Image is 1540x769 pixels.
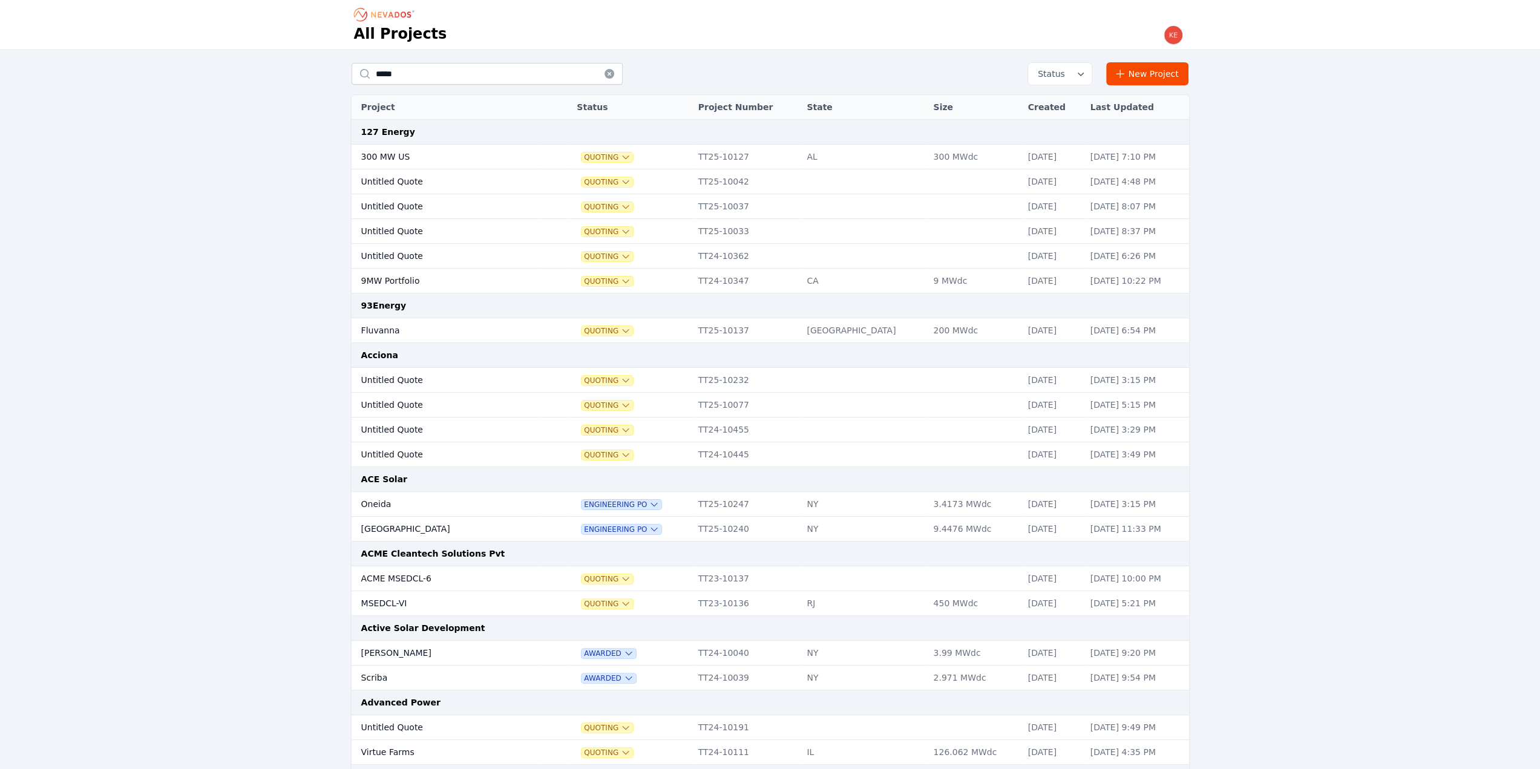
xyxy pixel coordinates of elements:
td: TT24-10039 [692,666,801,690]
td: MSEDCL-VI [352,591,541,616]
td: Scriba [352,666,541,690]
button: Quoting [582,748,633,758]
td: [DATE] [1022,194,1084,219]
span: Quoting [582,152,633,162]
button: Quoting [582,177,633,187]
tr: MSEDCL-VIQuotingTT23-10136RJ450 MWdc[DATE][DATE] 5:21 PM [352,591,1189,616]
td: TT24-10362 [692,244,801,269]
button: Quoting [582,599,633,609]
td: [DATE] 3:15 PM [1084,368,1189,393]
th: Size [927,95,1021,120]
td: [DATE] 10:22 PM [1084,269,1189,293]
span: Quoting [582,252,633,261]
td: NY [801,492,927,517]
td: TT24-10040 [692,641,801,666]
td: [DATE] [1022,269,1084,293]
td: TT24-10191 [692,715,801,740]
td: 300 MW US [352,145,541,169]
td: 127 Energy [352,120,1189,145]
td: 9.4476 MWdc [927,517,1021,542]
tr: [GEOGRAPHIC_DATA]Engineering POTT25-10240NY9.4476 MWdc[DATE][DATE] 11:33 PM [352,517,1189,542]
td: 2.971 MWdc [927,666,1021,690]
td: [DATE] [1022,393,1084,417]
td: Untitled Quote [352,417,541,442]
td: [DATE] 5:21 PM [1084,591,1189,616]
button: Quoting [582,574,633,584]
span: Quoting [582,277,633,286]
button: Awarded [582,673,635,683]
td: TT25-10077 [692,393,801,417]
td: IL [801,740,927,765]
td: [DATE] [1022,368,1084,393]
button: Engineering PO [582,500,661,509]
th: State [801,95,927,120]
td: [DATE] 10:00 PM [1084,566,1189,591]
span: Awarded [582,649,635,658]
td: Untitled Quote [352,715,541,740]
button: Quoting [582,723,633,733]
td: [DATE] 7:10 PM [1084,145,1189,169]
td: Untitled Quote [352,244,541,269]
td: [DATE] [1022,417,1084,442]
th: Project Number [692,95,801,120]
td: [DATE] 4:48 PM [1084,169,1189,194]
img: kevin.west@nevados.solar [1164,25,1183,45]
td: [DATE] [1022,740,1084,765]
td: [GEOGRAPHIC_DATA] [801,318,927,343]
td: TT25-10137 [692,318,801,343]
td: 450 MWdc [927,591,1021,616]
tr: ACME MSEDCL-6QuotingTT23-10137[DATE][DATE] 10:00 PM [352,566,1189,591]
td: TT23-10137 [692,566,801,591]
td: Fluvanna [352,318,541,343]
td: TT25-10247 [692,492,801,517]
td: [DATE] 9:20 PM [1084,641,1189,666]
td: TT25-10240 [692,517,801,542]
td: [DATE] [1022,244,1084,269]
td: 9MW Portfolio [352,269,541,293]
tr: Untitled QuoteQuotingTT24-10362[DATE][DATE] 6:26 PM [352,244,1189,269]
td: [DATE] 4:35 PM [1084,740,1189,765]
td: [DATE] [1022,169,1084,194]
td: 3.4173 MWdc [927,492,1021,517]
td: CA [801,269,927,293]
td: [DATE] 8:07 PM [1084,194,1189,219]
span: Quoting [582,227,633,237]
td: TT24-10445 [692,442,801,467]
button: Quoting [582,450,633,460]
td: ACME MSEDCL-6 [352,566,541,591]
td: TT25-10042 [692,169,801,194]
tr: ScribaAwardedTT24-10039NY2.971 MWdc[DATE][DATE] 9:54 PM [352,666,1189,690]
button: Quoting [582,376,633,385]
span: Quoting [582,202,633,212]
td: TT24-10111 [692,740,801,765]
th: Created [1022,95,1084,120]
td: [DATE] 6:26 PM [1084,244,1189,269]
button: Quoting [582,425,633,435]
tr: Untitled QuoteQuotingTT24-10455[DATE][DATE] 3:29 PM [352,417,1189,442]
button: Quoting [582,401,633,410]
td: Untitled Quote [352,219,541,244]
th: Status [571,95,692,120]
td: [DATE] [1022,641,1084,666]
td: Untitled Quote [352,194,541,219]
button: Engineering PO [582,525,661,534]
td: TT24-10455 [692,417,801,442]
td: Acciona [352,343,1189,368]
td: [DATE] [1022,591,1084,616]
td: [DATE] 6:54 PM [1084,318,1189,343]
tr: Untitled QuoteQuotingTT25-10042[DATE][DATE] 4:48 PM [352,169,1189,194]
td: [DATE] 8:37 PM [1084,219,1189,244]
tr: Untitled QuoteQuotingTT25-10077[DATE][DATE] 5:15 PM [352,393,1189,417]
td: TT23-10136 [692,591,801,616]
button: Quoting [582,326,633,336]
td: RJ [801,591,927,616]
td: [DATE] [1022,145,1084,169]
